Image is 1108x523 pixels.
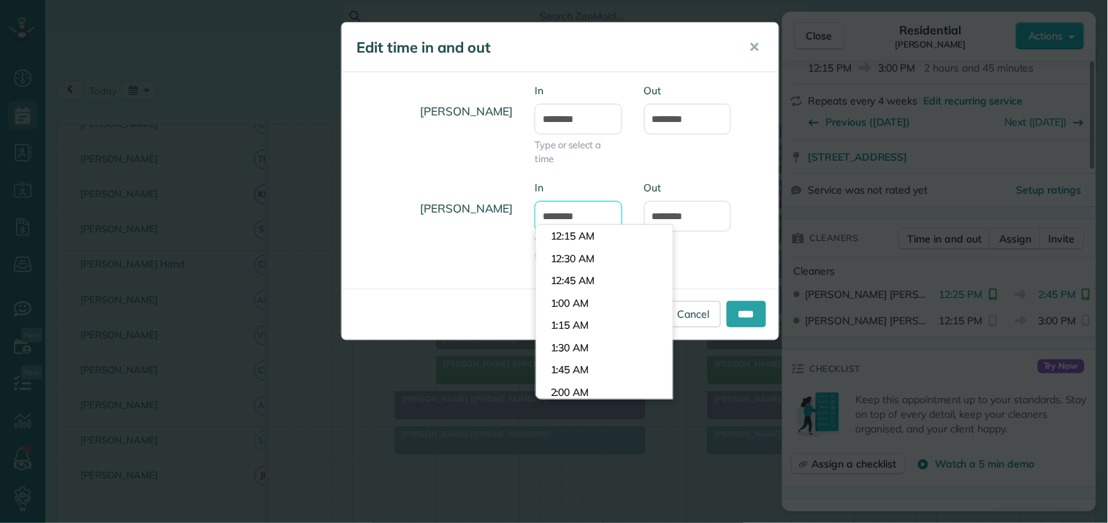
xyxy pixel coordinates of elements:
li: 12:45 AM [536,270,673,292]
h5: Edit time in and out [356,37,729,58]
label: Out [644,83,732,98]
a: Cancel [665,301,721,327]
li: 1:00 AM [536,292,673,315]
li: 1:45 AM [536,359,673,381]
label: In [535,180,622,195]
label: Out [644,180,732,195]
label: In [535,83,622,98]
li: 12:15 AM [536,225,673,248]
li: 1:30 AM [536,337,673,359]
li: 2:00 AM [536,381,673,404]
span: ✕ [749,39,760,56]
h4: [PERSON_NAME] [353,91,513,132]
li: 12:30 AM [536,248,673,270]
span: Type or select a time [535,138,622,166]
h4: [PERSON_NAME] [353,188,513,229]
li: 1:15 AM [536,314,673,337]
